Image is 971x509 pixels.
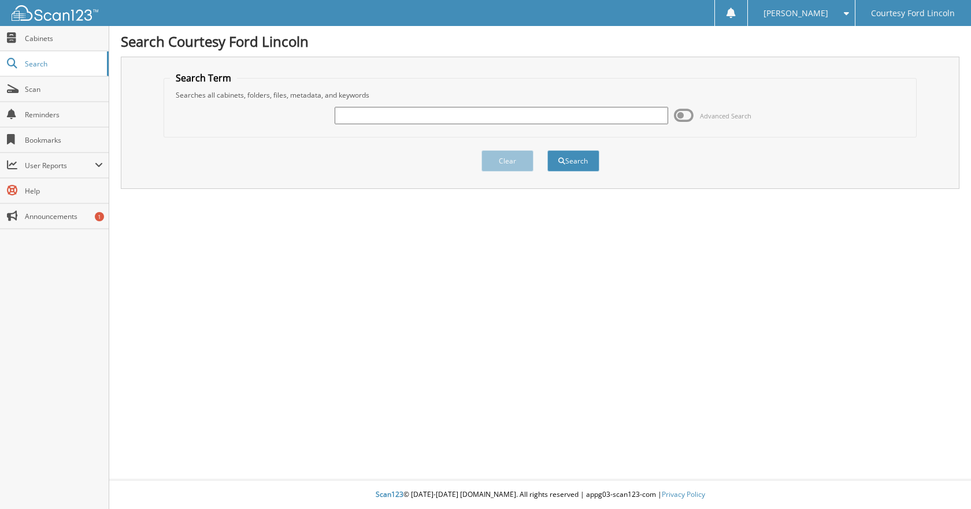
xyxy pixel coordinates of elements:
div: 1 [95,212,104,221]
span: Cabinets [25,34,103,43]
button: Clear [481,150,533,172]
div: © [DATE]-[DATE] [DOMAIN_NAME]. All rights reserved | appg03-scan123-com | [109,481,971,509]
span: Search [25,59,101,69]
legend: Search Term [170,72,237,84]
span: Announcements [25,211,103,221]
div: Searches all cabinets, folders, files, metadata, and keywords [170,90,911,100]
iframe: Chat Widget [913,454,971,509]
span: Scan [25,84,103,94]
span: User Reports [25,161,95,170]
button: Search [547,150,599,172]
span: Scan123 [376,489,403,499]
span: Help [25,186,103,196]
img: scan123-logo-white.svg [12,5,98,21]
span: Advanced Search [700,112,751,120]
span: Courtesy Ford Lincoln [871,10,955,17]
span: [PERSON_NAME] [764,10,828,17]
h1: Search Courtesy Ford Lincoln [121,32,959,51]
span: Bookmarks [25,135,103,145]
a: Privacy Policy [662,489,705,499]
span: Reminders [25,110,103,120]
